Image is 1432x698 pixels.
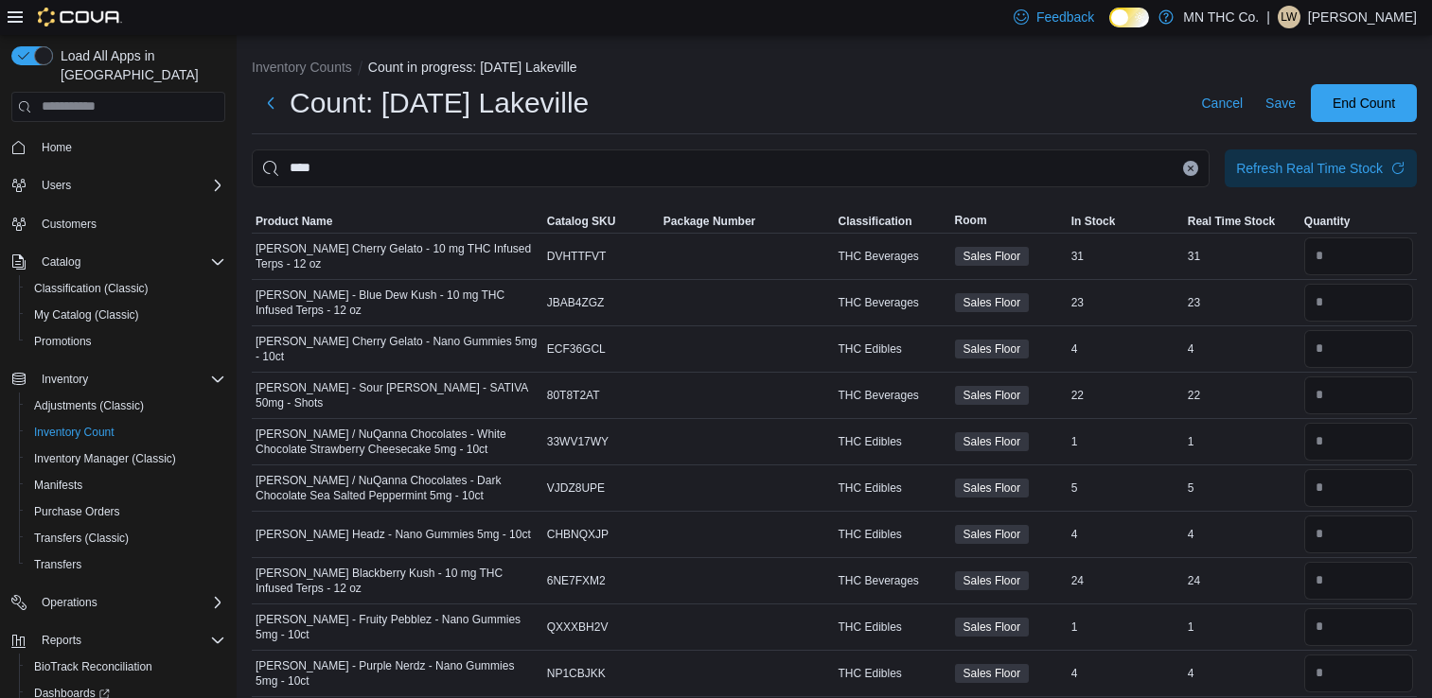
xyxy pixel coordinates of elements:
[34,504,120,519] span: Purchase Orders
[34,557,81,572] span: Transfers
[34,368,96,391] button: Inventory
[955,525,1030,544] span: Sales Floor
[4,366,233,393] button: Inventory
[1265,94,1296,113] span: Save
[1068,291,1184,314] div: 23
[27,394,151,417] a: Adjustments (Classic)
[34,629,89,652] button: Reports
[547,619,609,635] span: QXXXBH2V
[27,527,225,550] span: Transfers (Classic)
[955,432,1030,451] span: Sales Floor
[34,334,92,349] span: Promotions
[27,421,122,444] a: Inventory Count
[34,136,80,159] a: Home
[1184,430,1300,453] div: 1
[27,553,89,576] a: Transfers
[34,212,225,236] span: Customers
[53,46,225,84] span: Load All Apps in [GEOGRAPHIC_DATA]
[543,210,660,233] button: Catalog SKU
[34,591,105,614] button: Operations
[256,288,539,318] span: [PERSON_NAME] - Blue Dew Kush - 10 mg THC Infused Terps - 12 oz
[838,527,901,542] span: THC Edibles
[1068,569,1184,592] div: 24
[290,84,589,122] h1: Count: [DATE] Lakeville
[838,388,918,403] span: THC Beverages
[27,277,156,300] a: Classification (Classic)
[256,527,531,542] span: [PERSON_NAME] Headz - Nano Gummies 5mg - 10ct
[42,140,72,155] span: Home
[838,573,918,588] span: THC Beverages
[1184,616,1300,638] div: 1
[547,249,607,264] span: DVHTTFVT
[19,472,233,498] button: Manifests
[34,368,225,391] span: Inventory
[547,295,605,310] span: JBAB4ZGZ
[838,295,918,310] span: THC Beverages
[4,627,233,654] button: Reports
[964,572,1021,589] span: Sales Floor
[838,434,901,449] span: THC Edibles
[1188,214,1275,229] span: Real Time Stock
[256,241,539,271] span: [PERSON_NAME] Cherry Gelato - 10 mg THC Infused Terps - 12 oz
[1304,214,1351,229] span: Quantity
[19,275,233,302] button: Classification (Classic)
[1183,161,1198,176] button: Clear input
[838,214,911,229] span: Classification
[19,302,233,328] button: My Catalog (Classic)
[964,248,1021,265] span: Sales Floor
[19,654,233,680] button: BioTrack Reconciliation
[256,566,539,596] span: [PERSON_NAME] Blackberry Kush - 10 mg THC Infused Terps - 12 oz
[964,340,1021,358] span: Sales Floor
[34,451,176,466] span: Inventory Manager (Classic)
[19,445,233,472] button: Inventory Manager (Classic)
[1184,477,1300,499] div: 5
[1068,616,1184,638] div: 1
[964,665,1021,682] span: Sales Floor
[27,304,225,326] span: My Catalog (Classic)
[1183,6,1259,28] p: MN THC Co.
[547,480,605,496] span: VJDZ8UPE
[1184,338,1300,360] div: 4
[42,633,81,648] span: Reports
[1258,84,1303,122] button: Save
[19,551,233,578] button: Transfers
[547,341,606,357] span: ECF36GCL
[834,210,950,233] button: Classification
[547,388,600,403] span: 80T8T2AT
[1068,523,1184,546] div: 4
[4,589,233,616] button: Operations
[1184,569,1300,592] div: 24
[955,479,1030,497] span: Sales Floor
[42,372,88,387] span: Inventory
[27,277,225,300] span: Classification (Classic)
[1184,384,1300,407] div: 22
[27,447,184,470] a: Inventory Manager (Classic)
[34,251,88,273] button: Catalog
[34,629,225,652] span: Reports
[34,591,225,614] span: Operations
[34,281,149,296] span: Classification (Classic)
[42,217,97,232] span: Customers
[1068,245,1184,268] div: 31
[955,664,1030,683] span: Sales Floor
[1068,384,1184,407] div: 22
[1184,662,1300,685] div: 4
[964,526,1021,543] span: Sales Floor
[27,500,128,523] a: Purchase Orders
[1308,6,1417,28] p: [PERSON_NAME]
[955,340,1030,358] span: Sales Floor
[368,60,577,75] button: Count in progress: [DATE] Lakeville
[1109,27,1110,28] span: Dark Mode
[1278,6,1300,28] div: Leah Williamette
[964,480,1021,497] span: Sales Floor
[27,655,160,678] a: BioTrack Reconciliation
[964,619,1021,636] span: Sales Floor
[27,500,225,523] span: Purchase Orders
[964,294,1021,311] span: Sales Floor
[27,655,225,678] span: BioTrack Reconciliation
[38,8,122,26] img: Cova
[1068,338,1184,360] div: 4
[27,394,225,417] span: Adjustments (Classic)
[34,659,152,674] span: BioTrack Reconciliation
[27,474,90,497] a: Manifests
